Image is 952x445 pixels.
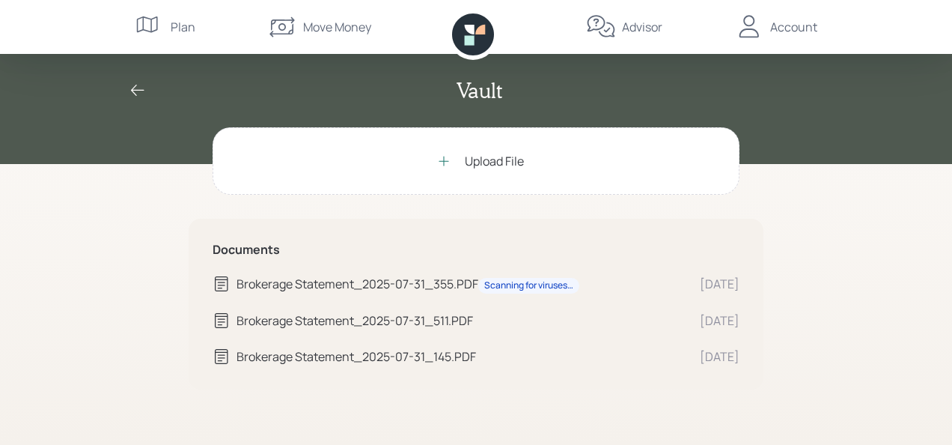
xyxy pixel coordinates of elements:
[213,348,739,366] a: Brokerage Statement_2025-07-31_145.PDF[DATE]
[770,18,817,36] div: Account
[484,279,573,292] div: Scanning for viruses…
[622,18,662,36] div: Advisor
[465,152,524,170] div: Upload File
[303,18,371,36] div: Move Money
[700,275,739,293] div: [DATE]
[700,348,739,366] div: [DATE]
[700,312,739,330] div: [DATE]
[213,275,739,294] a: Brokerage Statement_2025-07-31_355.PDFScanning for viruses…[DATE]
[457,78,502,103] h2: Vault
[237,348,688,366] div: Brokerage Statement_2025-07-31_145.PDF
[213,243,739,257] h5: Documents
[237,312,688,330] div: Brokerage Statement_2025-07-31_511.PDF
[171,18,195,36] div: Plan
[237,275,688,294] div: Brokerage Statement_2025-07-31_355.PDF
[213,312,739,330] a: Brokerage Statement_2025-07-31_511.PDF[DATE]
